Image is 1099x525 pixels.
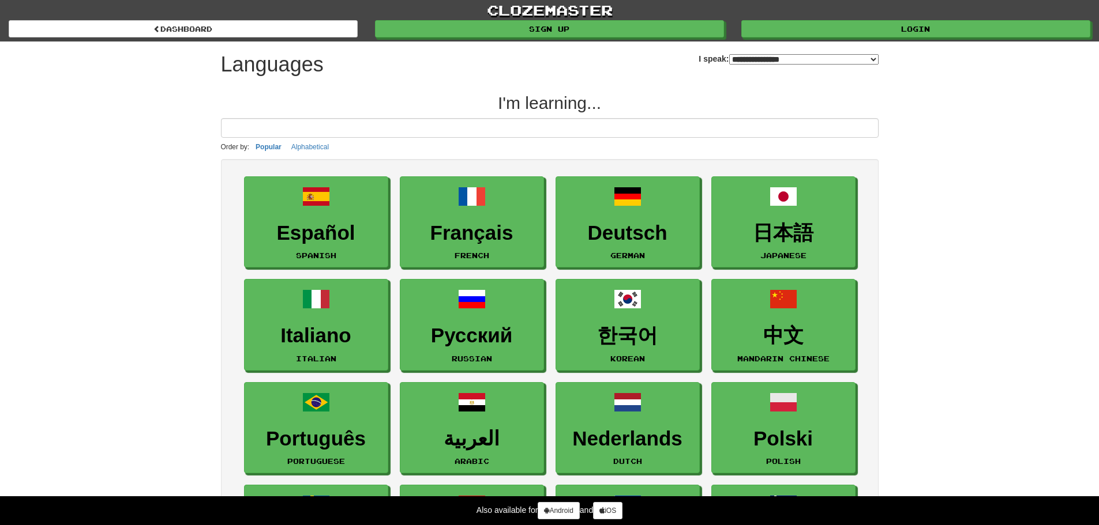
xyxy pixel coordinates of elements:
a: FrançaisFrench [400,176,544,268]
a: PolskiPolish [711,382,856,474]
small: Polish [766,457,801,465]
a: DeutschGerman [556,176,700,268]
small: Order by: [221,143,250,151]
a: PortuguêsPortuguese [244,382,388,474]
small: Mandarin Chinese [737,354,830,362]
button: Alphabetical [288,141,332,153]
h3: 中文 [718,324,849,347]
select: I speak: [729,54,879,65]
small: Korean [610,354,645,362]
small: Arabic [455,457,489,465]
h3: 한국어 [562,324,693,347]
h3: Português [250,428,382,450]
a: 日本語Japanese [711,176,856,268]
h1: Languages [221,53,324,76]
small: Russian [452,354,492,362]
small: Portuguese [287,457,345,465]
a: Sign up [375,20,724,37]
a: NederlandsDutch [556,382,700,474]
a: 한국어Korean [556,279,700,371]
a: العربيةArabic [400,382,544,474]
h3: Français [406,222,538,244]
a: РусскийRussian [400,279,544,371]
h3: 日本語 [718,222,849,244]
small: French [455,251,489,259]
a: Android [538,502,579,519]
small: German [610,251,645,259]
h3: Nederlands [562,428,693,450]
h3: Español [250,222,382,244]
a: 中文Mandarin Chinese [711,279,856,371]
a: Login [741,20,1090,37]
a: dashboard [9,20,358,37]
h3: Deutsch [562,222,693,244]
a: ItalianoItalian [244,279,388,371]
h3: Italiano [250,324,382,347]
small: Italian [296,354,336,362]
h3: Polski [718,428,849,450]
h2: I'm learning... [221,93,879,112]
small: Spanish [296,251,336,259]
button: Popular [252,141,285,153]
a: iOS [593,502,622,519]
small: Dutch [613,457,642,465]
a: EspañolSpanish [244,176,388,268]
h3: العربية [406,428,538,450]
small: Japanese [760,251,807,259]
label: I speak: [699,53,878,65]
h3: Русский [406,324,538,347]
